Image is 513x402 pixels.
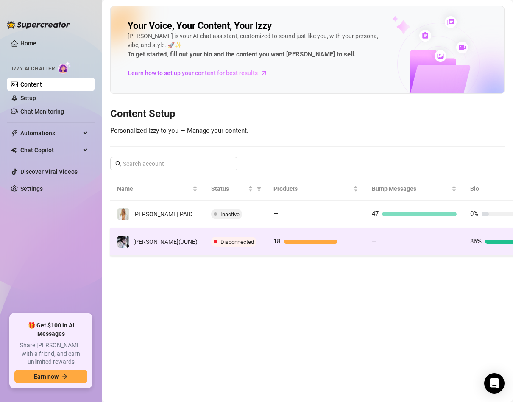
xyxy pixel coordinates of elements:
span: thunderbolt [11,130,18,137]
h3: Content Setup [110,107,505,121]
span: Chat Copilot [20,143,81,157]
div: Open Intercom Messenger [484,373,505,394]
th: Bump Messages [365,177,463,201]
img: ai-chatter-content-library-cLFOSyPT.png [373,7,504,93]
span: [PERSON_NAME](JUNE) [133,238,198,245]
img: logo-BBDzfeDw.svg [7,20,70,29]
a: Settings [20,185,43,192]
span: Products [273,184,351,193]
a: Discover Viral Videos [20,168,78,175]
img: Chat Copilot [11,147,17,153]
span: 18 [273,237,280,245]
div: [PERSON_NAME] is your AI chat assistant, customized to sound just like you, with your persona, vi... [128,32,379,60]
input: Search account [123,159,226,168]
span: search [115,161,121,167]
span: Izzy AI Chatter [12,65,55,73]
a: Home [20,40,36,47]
span: 0% [470,210,478,218]
a: Learn how to set up your content for best results [128,66,274,80]
span: Share [PERSON_NAME] with a friend, and earn unlimited rewards [14,341,87,366]
span: filter [256,186,262,191]
span: Learn how to set up your content for best results [128,68,258,78]
span: Bump Messages [372,184,450,193]
span: Disconnected [220,239,254,245]
span: filter [255,182,263,195]
h2: Your Voice, Your Content, Your Izzy [128,20,272,32]
span: 🎁 Get $100 in AI Messages [14,321,87,338]
strong: To get started, fill out your bio and the content you want [PERSON_NAME] to sell. [128,50,356,58]
span: Earn now [34,373,59,380]
span: arrow-right [62,374,68,380]
span: — [372,237,377,245]
img: Mikayla PAID [117,208,129,220]
th: Name [110,177,204,201]
span: Personalized Izzy to you — Manage your content. [110,127,248,134]
span: 47 [372,210,379,218]
span: Automations [20,126,81,140]
a: Content [20,81,42,88]
th: Products [267,177,365,201]
span: Status [211,184,246,193]
img: MAGGIE(JUNE) [117,236,129,248]
span: [PERSON_NAME] PAID [133,211,192,218]
span: — [273,210,279,218]
img: AI Chatter [58,61,71,74]
a: Chat Monitoring [20,108,64,115]
span: 86% [470,237,482,245]
span: arrow-right [260,69,268,77]
th: Status [204,177,267,201]
a: Setup [20,95,36,101]
button: Earn nowarrow-right [14,370,87,383]
span: Inactive [220,211,240,218]
span: Name [117,184,191,193]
